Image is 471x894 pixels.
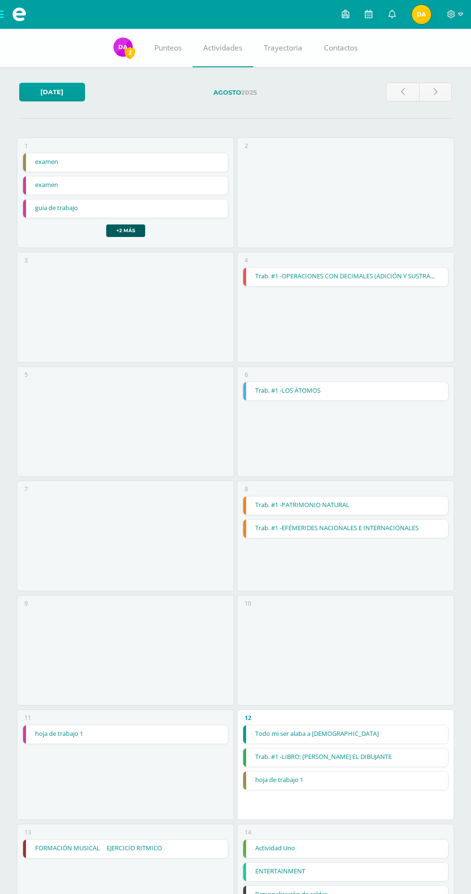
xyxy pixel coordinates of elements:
[25,485,28,493] div: 7
[25,599,28,608] div: 9
[93,83,379,102] label: 2025
[243,725,447,744] a: Todo mi ser alaba a [DEMOGRAPHIC_DATA]
[23,839,228,858] div: FORMACIÓN MUSICAL  EJERCICIO RITMICO | Tarea
[243,748,447,767] a: Trab. #1 -LIBRO: [PERSON_NAME] EL DIBUJANTE
[245,142,248,150] div: 2
[243,496,448,515] div: Trab. #1 -PATRIMONIO NATURAL | Tarea
[25,828,31,836] div: 13
[243,382,447,400] a: Trab. #1 -LOS ÁTOMOS
[23,725,227,744] a: hoja de trabajo 1
[25,256,28,264] div: 3
[23,176,228,195] div: examen | Examen
[23,176,227,195] a: examen
[243,862,448,882] div: ENTERTAINMENT | Tarea
[253,29,313,67] a: Trayectoria
[23,725,228,744] div: hoja de trabajo 1 | Tarea
[25,371,28,379] div: 5
[245,485,248,493] div: 8
[243,267,448,286] div: Trab. #1 -OPERACIONES CON DECIMALES (ADICIÓN Y SUSTRACCIÓN) | Tarea
[313,29,369,67] a: Contactos
[243,520,447,538] a: Trab. #1 -EFÉMERIDES NACIONALES E INTERNACIONALES
[23,199,227,218] a: guia de trabajo
[154,43,182,53] span: Punteos
[113,37,133,57] img: 22c01afc33959f3b8c34cb3579454ba5.png
[245,828,251,836] div: 14
[243,839,448,858] div: Actividad Uno | Tarea
[213,89,241,96] strong: Agosto
[19,83,85,101] a: [DATE]
[23,153,228,172] div: examen | Examen
[106,224,145,237] a: +2 más
[243,519,448,538] div: Trab. #1 -EFÉMERIDES NACIONALES E INTERNACIONALES | Tarea
[245,714,251,722] div: 12
[243,840,447,858] a: Actividad Uno
[243,497,447,515] a: Trab. #1 -PATRIMONIO NATURAL
[243,725,448,744] div: Todo mi ser alaba a Dios | Tarea
[124,47,135,59] span: 2
[243,863,447,881] a: ENTERTAINMENT
[25,142,28,150] div: 1
[243,268,447,286] a: Trab. #1 -OPERACIONES CON DECIMALES (ADICIÓN Y SUSTRACCIÓN)
[144,29,193,67] a: Punteos
[23,199,228,218] div: guia de trabajo | Tarea
[203,43,242,53] span: Actividades
[264,43,302,53] span: Trayectoria
[25,714,31,722] div: 11
[23,153,227,172] a: examen
[243,771,448,790] div: hoja de trabajo 1 | Tarea
[245,256,248,264] div: 4
[412,5,431,24] img: 47934b01877dce412d3e03197c108f7c.png
[243,748,448,767] div: Trab. #1 -LIBRO: ENRIQUE EL DIBUJANTE | Tarea
[245,371,248,379] div: 6
[245,599,251,608] div: 10
[193,29,253,67] a: Actividades
[243,771,447,790] a: hoja de trabajo 1
[324,43,358,53] span: Contactos
[23,840,227,858] a: FORMACIÓN MUSICAL  EJERCICIO RITMICO
[243,382,448,401] div: Trab. #1 -LOS ÁTOMOS | Tarea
